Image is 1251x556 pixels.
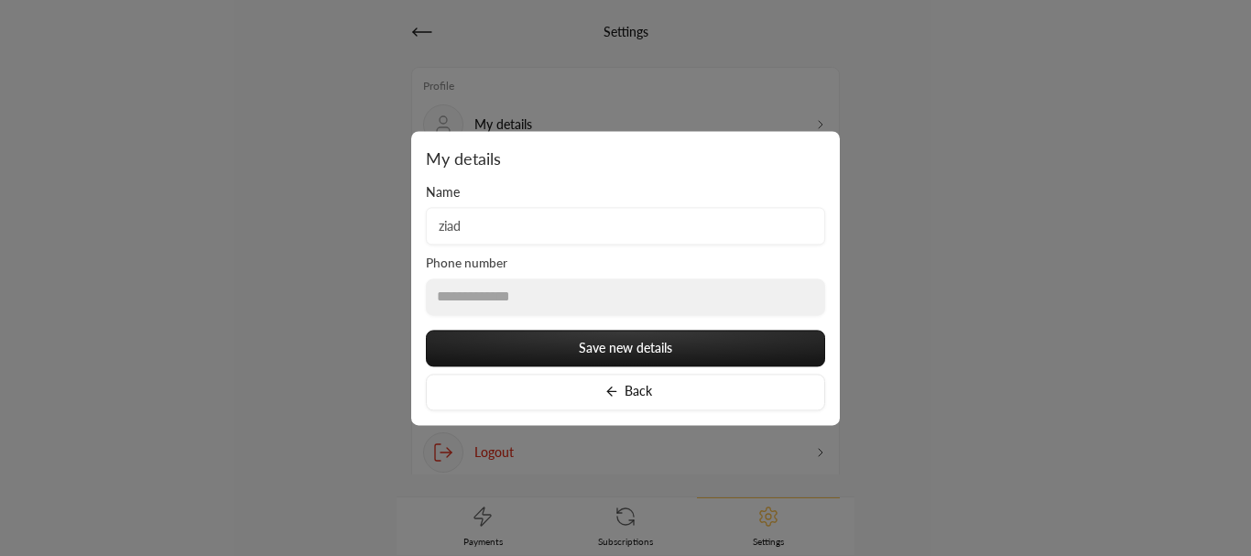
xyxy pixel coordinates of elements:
label: Name [426,183,460,202]
button: Save new details [426,330,825,366]
input: Enter your name [426,207,825,245]
p: My details [426,146,825,171]
label: Phone number [426,254,507,272]
button: Back [426,374,825,410]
